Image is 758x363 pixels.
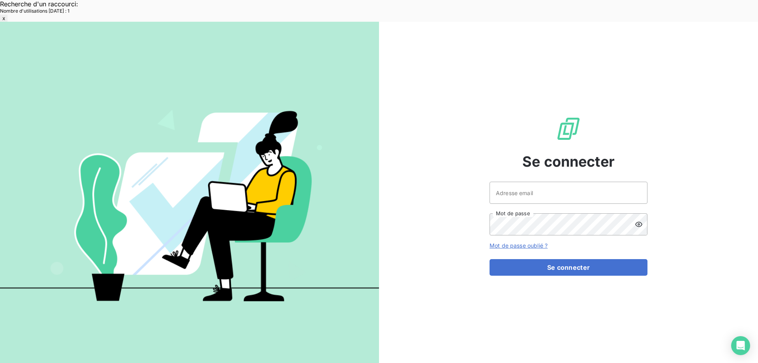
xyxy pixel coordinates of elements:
span: Se connecter [522,151,615,172]
div: Open Intercom Messenger [731,336,750,355]
input: placeholder [490,182,647,204]
img: Logo LeanPay [556,116,581,141]
button: Se connecter [490,259,647,276]
a: Mot de passe oublié ? [490,242,548,249]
